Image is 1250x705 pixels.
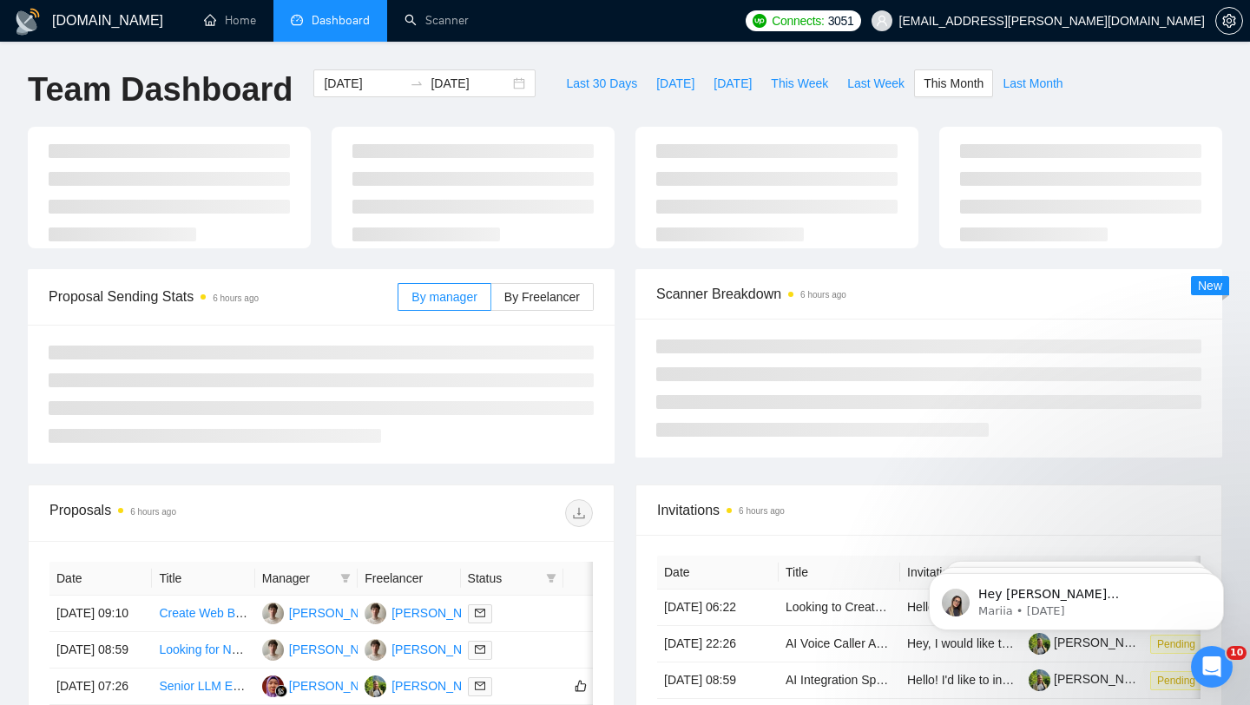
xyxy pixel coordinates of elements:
[800,290,846,300] time: 6 hours ago
[1227,646,1247,660] span: 10
[28,69,293,110] h1: Team Dashboard
[753,14,766,28] img: upwork-logo.png
[431,74,510,93] input: End date
[275,685,287,697] img: gigradar-bm.png
[262,603,284,624] img: OH
[914,69,993,97] button: This Month
[475,608,485,618] span: mail
[324,74,403,93] input: Start date
[657,626,779,662] td: [DATE] 22:26
[262,675,284,697] img: SM
[771,74,828,93] span: This Week
[159,679,760,693] a: Senior LLM Engineer - RAG Chatbot ([GEOGRAPHIC_DATA], [GEOGRAPHIC_DATA], [GEOGRAPHIC_DATA])
[289,676,389,695] div: [PERSON_NAME]
[358,562,460,596] th: Freelancer
[262,639,284,661] img: OH
[391,676,491,695] div: [PERSON_NAME]
[903,537,1250,658] iframe: Intercom notifications message
[365,642,491,656] a: OH[PERSON_NAME]
[847,74,905,93] span: Last Week
[365,675,386,697] img: MK
[410,76,424,90] span: swap-right
[204,13,256,28] a: homeHome
[365,639,386,661] img: OH
[657,499,1201,521] span: Invitations
[405,13,469,28] a: searchScanner
[1150,671,1202,690] span: Pending
[575,679,587,693] span: like
[49,596,152,632] td: [DATE] 09:10
[1003,74,1062,93] span: Last Month
[1150,673,1209,687] a: Pending
[546,573,556,583] span: filter
[924,74,984,93] span: This Month
[312,13,370,28] span: Dashboard
[1029,669,1050,691] img: c1H6qaiLk507m81Kel3qbCiFt8nt3Oz5Wf3V5ZPF-dbGF4vCaOe6p03OfXLTzabAEe
[656,283,1201,305] span: Scanner Breakdown
[504,290,580,304] span: By Freelancer
[365,603,386,624] img: OH
[289,603,389,623] div: [PERSON_NAME]
[786,600,1071,614] a: Looking to Create a Workflow with Automation and Ai
[152,632,254,669] td: Looking for Next.js Full Time Developer
[262,642,389,656] a: OH[PERSON_NAME]
[255,562,358,596] th: Manager
[262,569,333,588] span: Manager
[900,556,1022,590] th: Invitation Letter
[1216,14,1242,28] span: setting
[828,11,854,30] span: 3051
[391,640,491,659] div: [PERSON_NAME]
[49,669,152,705] td: [DATE] 07:26
[1215,14,1243,28] a: setting
[49,499,321,527] div: Proposals
[289,640,389,659] div: [PERSON_NAME]
[657,556,779,590] th: Date
[365,678,491,692] a: MK[PERSON_NAME]
[772,11,824,30] span: Connects:
[761,69,838,97] button: This Week
[365,605,491,619] a: OH[PERSON_NAME]
[838,69,914,97] button: Last Week
[410,76,424,90] span: to
[1215,7,1243,35] button: setting
[656,74,694,93] span: [DATE]
[566,74,637,93] span: Last 30 Days
[49,632,152,669] td: [DATE] 08:59
[779,626,900,662] td: AI Voice Caller Appointment Setter (French Speaker Required)
[49,562,152,596] th: Date
[779,590,900,626] td: Looking to Create a Workflow with Automation and Ai
[152,596,254,632] td: Create Web Based Software to manage property vacancies
[213,293,259,303] time: 6 hours ago
[262,605,389,619] a: OH[PERSON_NAME]
[556,69,647,97] button: Last 30 Days
[786,673,1089,687] a: AI Integration Specialist for Anthropic [PERSON_NAME]
[411,290,477,304] span: By manager
[475,681,485,691] span: mail
[337,565,354,591] span: filter
[714,74,752,93] span: [DATE]
[475,644,485,655] span: mail
[876,15,888,27] span: user
[786,636,1122,650] a: AI Voice Caller Appointment Setter (French Speaker Required)
[779,662,900,699] td: AI Integration Specialist for Anthropic Claude API
[779,556,900,590] th: Title
[130,507,176,517] time: 6 hours ago
[704,69,761,97] button: [DATE]
[391,603,491,623] div: [PERSON_NAME]
[468,569,539,588] span: Status
[647,69,704,97] button: [DATE]
[14,8,42,36] img: logo
[291,14,303,26] span: dashboard
[262,678,389,692] a: SM[PERSON_NAME]
[159,642,371,656] a: Looking for Next.js Full Time Developer
[657,662,779,699] td: [DATE] 08:59
[570,675,591,696] button: like
[739,506,785,516] time: 6 hours ago
[993,69,1072,97] button: Last Month
[1191,646,1233,688] iframe: Intercom live chat
[657,590,779,626] td: [DATE] 06:22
